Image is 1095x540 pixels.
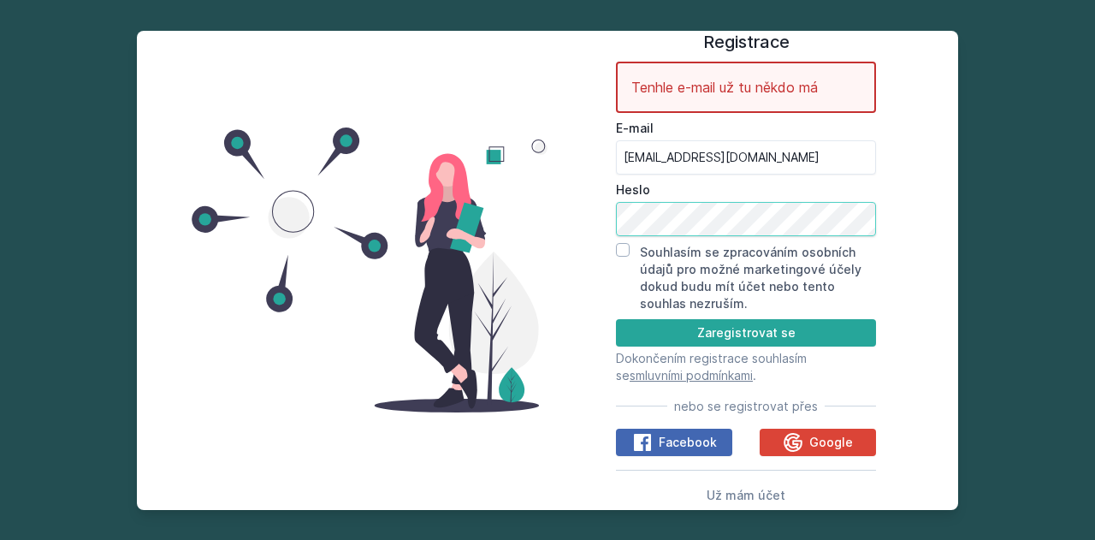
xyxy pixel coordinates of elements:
[616,120,876,137] label: E-mail
[616,429,732,456] button: Facebook
[616,319,876,347] button: Zaregistrovat se
[630,368,753,383] a: smluvními podmínkami
[616,29,876,55] h1: Registrace
[616,181,876,199] label: Heslo
[760,429,876,456] button: Google
[707,484,785,505] button: Už mám účet
[616,350,876,384] p: Dokončením registrace souhlasím se .
[707,488,785,502] span: Už mám účet
[809,434,853,451] span: Google
[674,398,818,415] span: nebo se registrovat přes
[659,434,717,451] span: Facebook
[616,62,876,113] div: Tenhle e-mail už tu někdo má
[640,245,861,311] label: Souhlasím se zpracováním osobních údajů pro možné marketingové účely dokud budu mít účet nebo ten...
[616,140,876,175] input: Tvoje e-mailová adresa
